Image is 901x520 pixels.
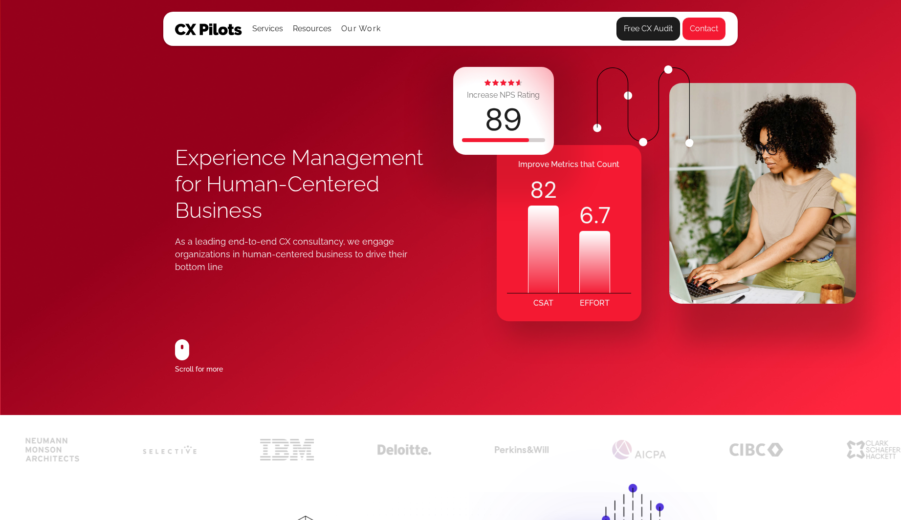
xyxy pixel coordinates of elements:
[467,88,540,102] div: Increase NPS Rating
[260,438,314,460] img: cx for ibm logo
[528,174,559,206] div: 82
[847,440,901,458] img: Customer experience CX for accounting firms CSH logo
[598,200,611,231] code: 7
[252,22,283,36] div: Services
[175,235,427,273] div: As a leading end-to-end CX consultancy, we engage organizations in human-centered business to dri...
[580,293,610,313] div: EFFORT
[533,293,553,313] div: CSAT
[579,200,594,231] code: 6
[616,17,680,41] a: Free CX Audit
[497,155,641,174] div: Improve Metrics that Count
[341,24,381,33] a: Our Work
[293,12,331,45] div: Resources
[682,17,726,41] a: Contact
[175,145,451,224] h1: Experience Management for Human-Centered Business
[175,362,223,376] div: Scroll for more
[729,442,783,456] img: Customer experience CX for banks CIBC logo
[143,445,197,454] img: cx for selective insurance logo
[25,437,79,462] img: cx for neumann monson architects black logo
[293,22,331,36] div: Resources
[495,446,549,453] img: perkins & will cx
[377,444,431,455] img: cx for deloitte
[484,104,522,136] div: 89
[579,200,610,231] div: .
[252,12,283,45] div: Services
